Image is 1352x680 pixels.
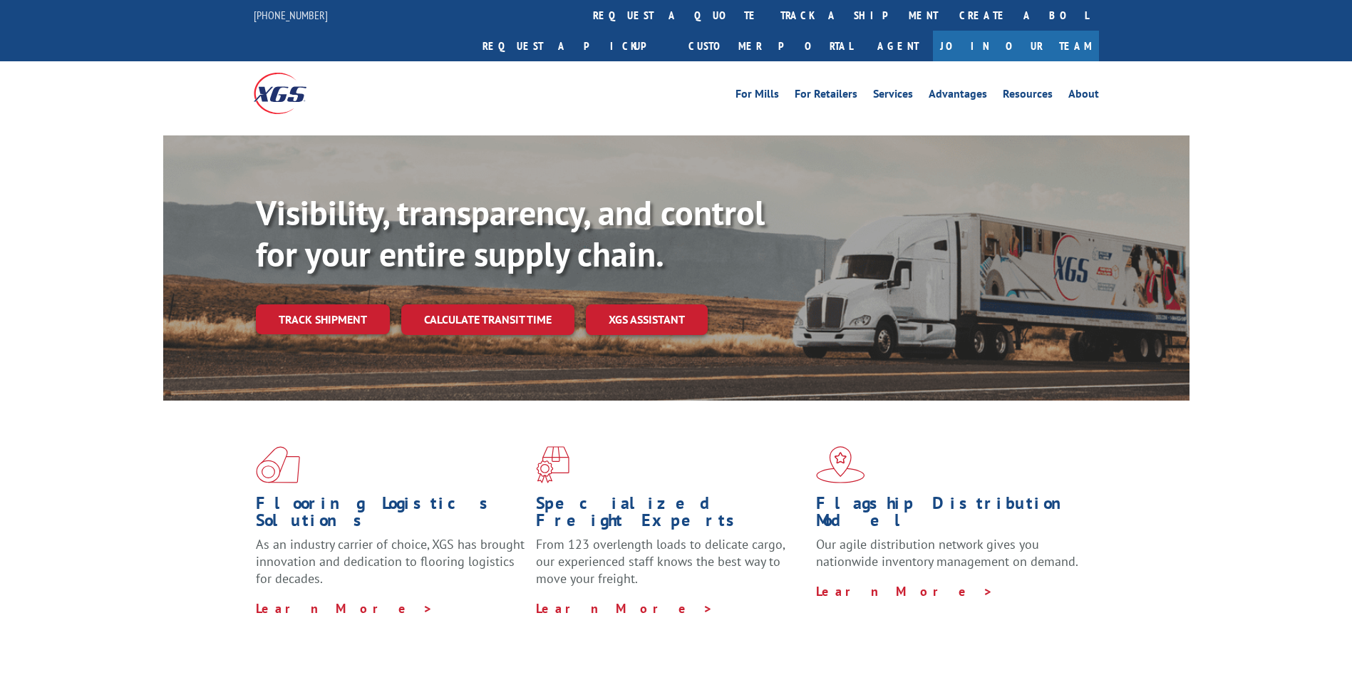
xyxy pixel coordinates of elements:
span: As an industry carrier of choice, XGS has brought innovation and dedication to flooring logistics... [256,536,525,587]
a: About [1068,88,1099,104]
a: Calculate transit time [401,304,574,335]
a: XGS ASSISTANT [586,304,708,335]
a: Customer Portal [678,31,863,61]
a: Agent [863,31,933,61]
img: xgs-icon-flagship-distribution-model-red [816,446,865,483]
a: Track shipment [256,304,390,334]
a: Request a pickup [472,31,678,61]
h1: Specialized Freight Experts [536,495,805,536]
a: Resources [1003,88,1053,104]
a: Learn More > [256,600,433,617]
a: Learn More > [816,583,994,599]
a: [PHONE_NUMBER] [254,8,328,22]
a: For Retailers [795,88,857,104]
b: Visibility, transparency, and control for your entire supply chain. [256,190,765,276]
a: For Mills [736,88,779,104]
h1: Flooring Logistics Solutions [256,495,525,536]
img: xgs-icon-focused-on-flooring-red [536,446,569,483]
h1: Flagship Distribution Model [816,495,1085,536]
a: Advantages [929,88,987,104]
span: Our agile distribution network gives you nationwide inventory management on demand. [816,536,1078,570]
a: Services [873,88,913,104]
img: xgs-icon-total-supply-chain-intelligence-red [256,446,300,483]
a: Join Our Team [933,31,1099,61]
a: Learn More > [536,600,713,617]
p: From 123 overlength loads to delicate cargo, our experienced staff knows the best way to move you... [536,536,805,599]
